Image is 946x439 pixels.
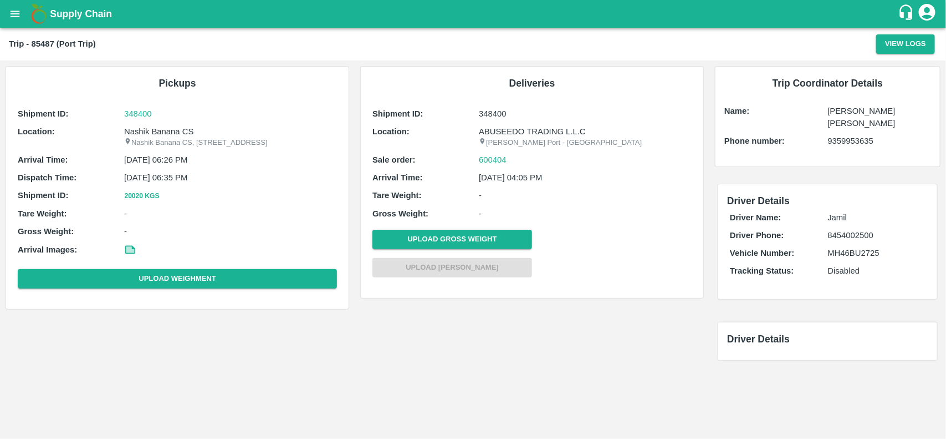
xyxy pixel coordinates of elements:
b: Sale order: [372,155,416,164]
p: 348400 [479,108,692,120]
p: [DATE] 06:26 PM [124,154,337,166]
b: Tracking Status: [730,266,794,275]
button: open drawer [2,1,28,27]
a: 348400 [124,108,337,120]
b: Shipment ID: [18,191,69,200]
b: Trip - 85487 (Port Trip) [9,39,96,48]
p: - [479,189,692,201]
b: Arrival Time: [18,155,68,164]
b: Location: [372,127,410,136]
b: Vehicle Number: [730,249,794,258]
p: - [124,225,337,238]
span: Driver Details [727,334,790,345]
p: Jamil [828,211,925,224]
button: View Logs [876,34,935,54]
b: Driver Name: [730,213,781,222]
b: Dispatch Time: [18,173,76,182]
b: Gross Weight: [372,209,428,218]
p: [PERSON_NAME] [PERSON_NAME] [828,105,931,130]
a: 600404 [479,154,507,166]
b: Shipment ID: [372,109,423,118]
p: Nashik Banana CS, [STREET_ADDRESS] [124,138,337,148]
p: MH46BU2725 [828,247,925,259]
b: Name: [724,107,749,115]
p: - [124,208,337,220]
p: ABUSEEDO TRADING L.L.C [479,125,692,138]
b: Tare Weight: [372,191,422,200]
b: Shipment ID: [18,109,69,118]
a: Supply Chain [50,6,898,22]
p: [DATE] 04:05 PM [479,171,692,184]
p: [PERSON_NAME] Port - [GEOGRAPHIC_DATA] [479,138,692,148]
h6: Deliveries [370,75,694,91]
p: - [479,208,692,220]
h6: Trip Coordinator Details [724,75,931,91]
button: Upload Gross Weight [372,230,532,249]
p: 8454002500 [828,229,925,241]
b: Phone number: [724,137,785,145]
b: Tare Weight: [18,209,67,218]
div: account of current user [917,2,937,26]
b: Location: [18,127,55,136]
div: customer-support [898,4,917,24]
button: Upload Weighment [18,269,337,289]
p: Disabled [828,265,925,277]
b: Supply Chain [50,8,112,19]
b: Driver Phone: [730,231,784,240]
p: [DATE] 06:35 PM [124,171,337,184]
button: 20020 Kgs [124,190,160,202]
p: 9359953635 [828,135,931,147]
span: Driver Details [727,195,790,206]
img: logo [28,3,50,25]
h6: Pickups [15,75,340,91]
b: Arrival Images: [18,245,77,254]
p: Nashik Banana CS [124,125,337,138]
b: Arrival Time: [372,173,422,182]
b: Gross Weight: [18,227,74,236]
